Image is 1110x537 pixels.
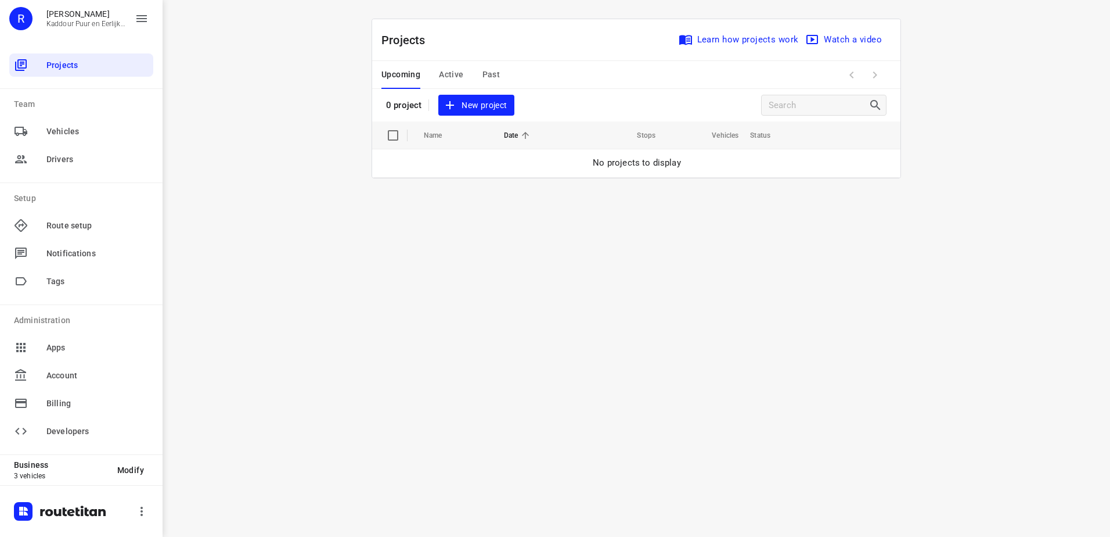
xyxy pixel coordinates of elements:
span: Past [482,67,500,82]
div: Route setup [9,214,153,237]
button: Modify [108,460,153,481]
p: Setup [14,192,153,205]
p: Kaddour Puur en Eerlijk Vlees B.V. [46,20,125,28]
span: Route setup [46,220,149,232]
div: Developers [9,420,153,443]
div: R [9,7,33,30]
button: New project [438,95,514,116]
span: New project [445,98,507,113]
span: Active [439,67,463,82]
span: Projects [46,59,149,71]
span: Account [46,370,149,382]
div: Notifications [9,242,153,265]
span: Tags [46,275,149,288]
div: Projects [9,53,153,77]
p: 3 vehicles [14,472,108,480]
div: Search [868,98,886,112]
div: Vehicles [9,120,153,143]
div: Apps [9,336,153,359]
span: Upcoming [381,67,420,82]
div: Account [9,364,153,387]
p: Team [14,98,153,110]
p: Administration [14,314,153,327]
div: Tags [9,270,153,293]
input: Search projects [769,96,868,114]
span: Date [504,128,534,142]
span: Next Page [863,63,886,87]
p: Projects [381,31,435,49]
span: Vehicles [46,126,149,138]
span: Notifications [46,248,149,260]
span: Name [424,128,457,142]
p: Business [14,460,108,470]
span: Stops [622,128,655,142]
span: Drivers [46,153,149,166]
span: Apps [46,342,149,354]
span: Status [750,128,785,142]
span: Modify [117,466,144,475]
div: Billing [9,392,153,415]
span: Previous Page [840,63,863,87]
span: Billing [46,398,149,410]
span: Developers [46,425,149,438]
p: Rachid Kaddour [46,9,125,19]
div: Drivers [9,148,153,171]
span: Vehicles [697,128,738,142]
p: 0 project [386,100,421,110]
